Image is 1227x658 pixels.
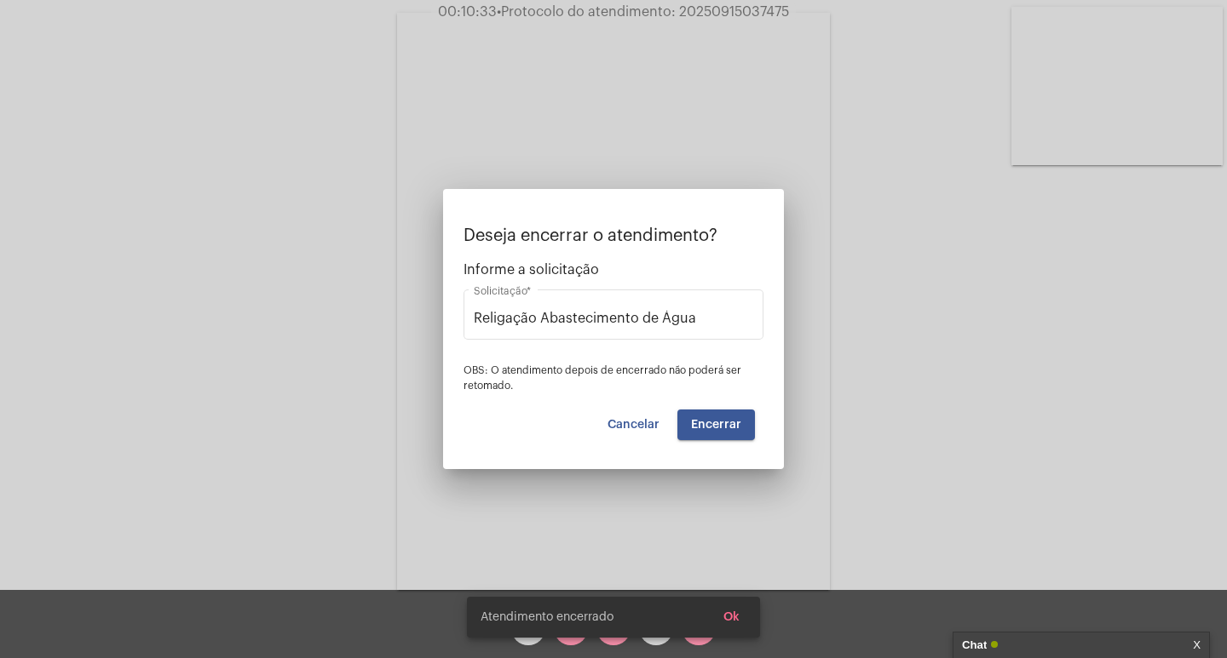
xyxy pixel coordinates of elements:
input: Buscar solicitação [474,311,753,326]
span: 00:10:33 [438,5,497,19]
span: OBS: O atendimento depois de encerrado não poderá ser retomado. [464,365,741,391]
span: Informe a solicitação [464,262,763,278]
span: Ok [723,611,740,623]
button: Cancelar [594,409,673,440]
span: Protocolo do atendimento: 20250915037475 [497,5,789,19]
span: • [497,5,501,19]
strong: Chat [962,632,987,658]
span: Atendimento encerrado [481,609,613,626]
span: Encerrar [691,419,741,431]
a: X [1193,632,1201,658]
span: Online [991,641,998,648]
span: Cancelar [608,419,660,431]
p: Deseja encerrar o atendimento? [464,226,763,245]
button: Encerrar [677,409,755,440]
